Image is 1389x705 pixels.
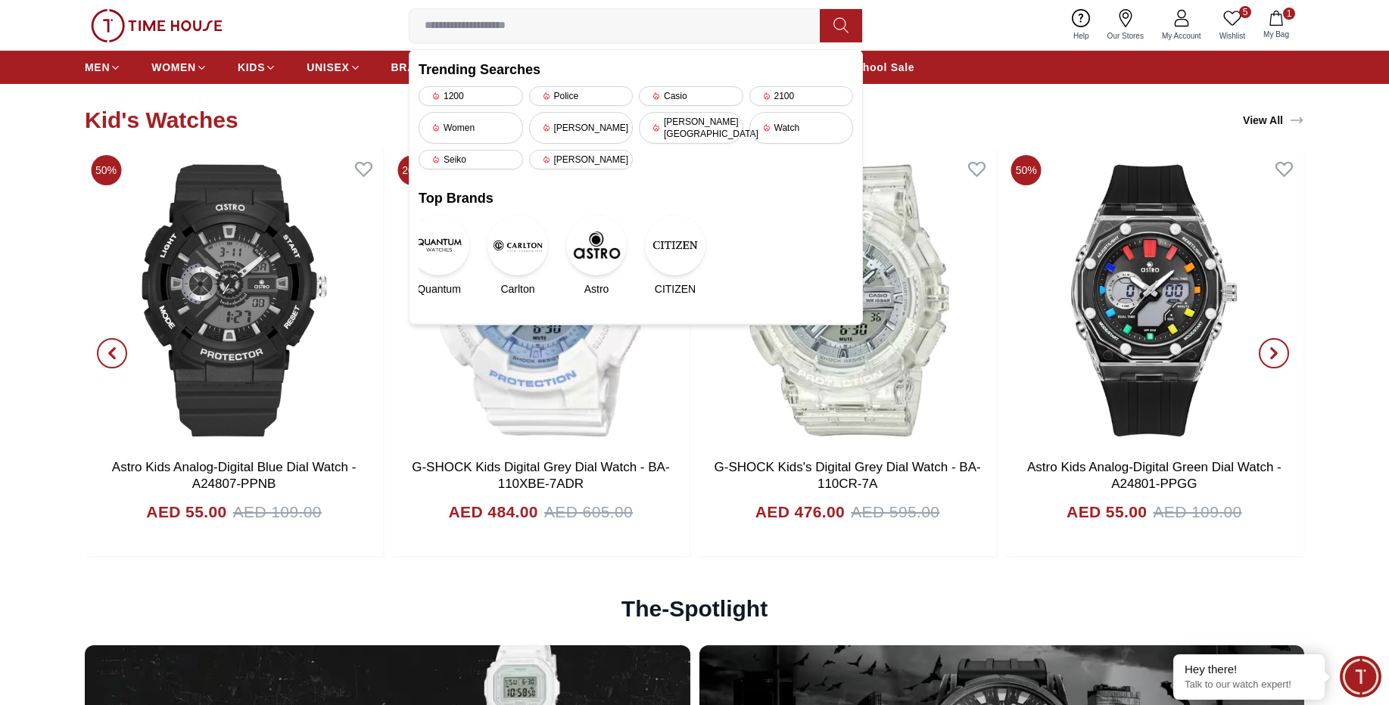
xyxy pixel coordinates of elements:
a: QuantumQuantum [419,215,459,297]
h2: Kid's Watches [85,107,238,134]
span: AED 109.00 [1153,500,1241,524]
span: KIDS [238,60,265,75]
div: Hey there! [1185,662,1313,677]
img: ... [91,9,223,42]
a: CITIZENCITIZEN [655,215,696,297]
span: 20% [397,155,428,185]
h2: Top Brands [419,188,853,209]
h2: The-Spotlight [621,595,768,623]
div: [PERSON_NAME][GEOGRAPHIC_DATA] [639,112,743,144]
span: WOMEN [151,60,196,75]
a: CarltonCarlton [497,215,538,297]
span: MEN [85,60,110,75]
div: 1200 [419,86,523,106]
span: AED 595.00 [851,500,939,524]
h4: AED 55.00 [1067,500,1147,524]
span: BRANDS [391,60,440,75]
div: Women [419,112,523,144]
a: Our Stores [1098,6,1153,45]
a: 5Wishlist [1210,6,1254,45]
img: G-SHOCK Kids Digital Grey Dial Watch - BA-110XBE-7ADR [391,149,690,452]
h4: AED 476.00 [755,500,845,524]
span: 5 [1239,6,1251,18]
a: UNISEX [307,54,360,81]
h4: AED 55.00 [146,500,226,524]
span: Wishlist [1213,30,1251,42]
div: Watch [749,112,854,144]
div: Casio [639,86,743,106]
span: Our Stores [1101,30,1150,42]
p: Talk to our watch expert! [1185,679,1313,691]
a: KIDS [238,54,276,81]
span: Help [1067,30,1095,42]
div: Chat Widget [1340,656,1381,697]
span: 50% [1011,155,1042,185]
span: My Bag [1257,29,1295,40]
a: MEN [85,54,121,81]
span: Carlton [500,281,534,297]
a: BRANDS [391,54,440,81]
div: [PERSON_NAME] [529,150,634,169]
img: Astro [566,215,627,275]
span: UNISEX [307,60,349,75]
a: G-SHOCK Kids's Digital Grey Dial Watch - BA-110CR-7A [715,460,981,491]
span: 1 [1283,8,1295,20]
span: AED 109.00 [233,500,322,524]
a: Astro Kids Analog-Digital Blue Dial Watch - A24807-PPNB [112,460,357,491]
a: AstroAstro [576,215,617,297]
div: 2100 [749,86,854,106]
span: Astro [584,281,609,297]
span: CITIZEN [655,281,696,297]
img: Carlton [487,215,548,275]
h2: Trending Searches [419,59,853,80]
a: View All [1240,110,1307,131]
button: 1My Bag [1254,8,1298,43]
a: G-SHOCK Kids Digital Grey Dial Watch - BA-110XBE-7ADR [412,460,669,491]
a: WOMEN [151,54,207,81]
span: My Account [1156,30,1207,42]
a: Help [1064,6,1098,45]
img: Quantum [409,215,469,275]
img: Astro Kids Analog-Digital Green Dial Watch - A24801-PPGG [1005,149,1303,452]
img: CITIZEN [645,215,705,275]
div: Seiko [419,150,523,169]
span: Quantum [417,281,461,297]
span: AED 605.00 [544,500,633,524]
img: Astro Kids Analog-Digital Blue Dial Watch - A24807-PPNB [85,149,383,452]
h4: AED 484.00 [449,500,538,524]
div: Police [529,86,634,106]
a: Astro Kids Analog-Digital Green Dial Watch - A24801-PPGG [1027,460,1282,491]
div: [PERSON_NAME] [529,112,634,144]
